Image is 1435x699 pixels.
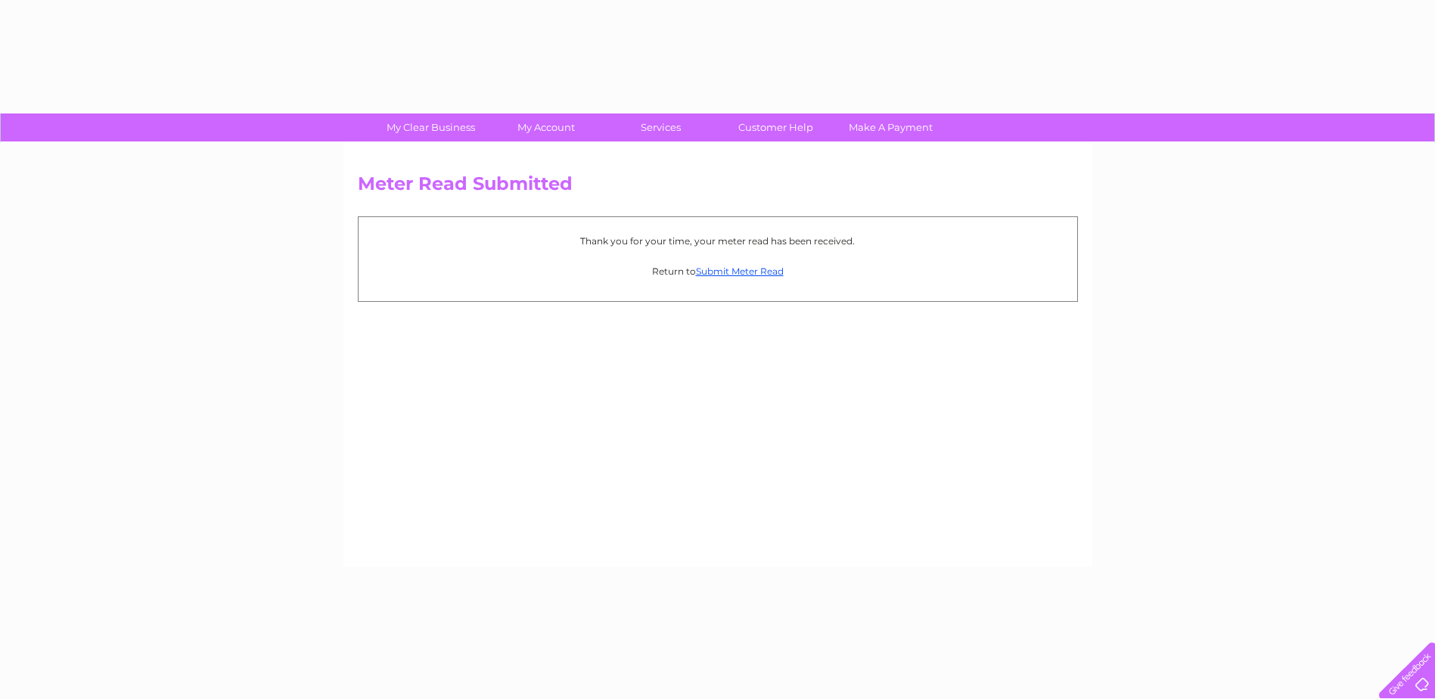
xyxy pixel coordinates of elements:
a: Services [598,113,723,141]
a: My Account [483,113,608,141]
p: Thank you for your time, your meter read has been received. [366,234,1070,248]
p: Return to [366,264,1070,278]
a: Submit Meter Read [696,266,784,277]
a: My Clear Business [368,113,493,141]
a: Customer Help [713,113,838,141]
h2: Meter Read Submitted [358,173,1078,202]
a: Make A Payment [828,113,953,141]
